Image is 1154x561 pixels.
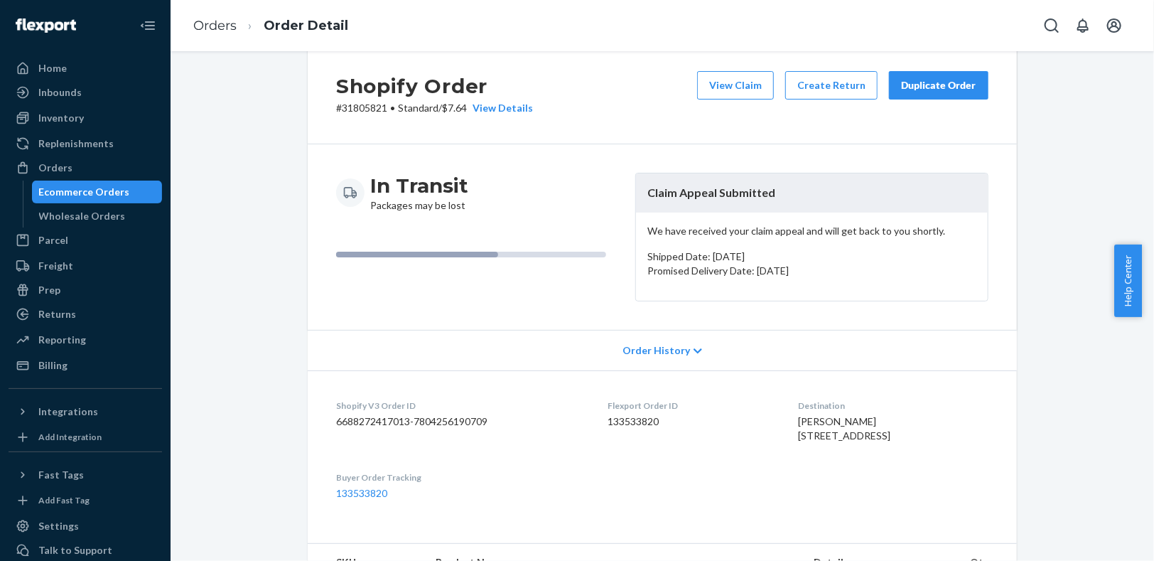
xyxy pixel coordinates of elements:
div: Prep [38,283,60,297]
div: Freight [38,259,73,273]
span: [PERSON_NAME] [STREET_ADDRESS] [799,415,891,442]
a: Parcel [9,229,162,252]
div: Packages may be lost [370,173,468,213]
button: Integrations [9,400,162,423]
div: Orders [38,161,72,175]
a: Home [9,57,162,80]
a: Prep [9,279,162,301]
div: Inventory [38,111,84,125]
p: We have received your claim appeal and will get back to you shortly. [647,224,976,238]
a: Add Fast Tag [9,492,162,509]
dt: Buyer Order Tracking [336,471,585,483]
a: 133533820 [336,487,387,499]
button: Fast Tags [9,464,162,486]
button: Close Navigation [134,11,162,40]
a: Orders [9,156,162,179]
a: Replenishments [9,132,162,155]
dd: 6688272417013-7804256190709 [336,415,585,429]
h3: In Transit [370,173,468,198]
div: Billing [38,358,68,373]
dt: Shopify V3 Order ID [336,400,585,412]
a: Freight [9,255,162,277]
img: Flexport logo [16,18,76,33]
a: Inventory [9,107,162,129]
div: Home [38,61,67,75]
header: Claim Appeal Submitted [636,173,988,213]
dt: Destination [799,400,988,412]
a: Settings [9,515,162,538]
button: Duplicate Order [889,71,988,100]
div: Replenishments [38,137,114,151]
span: • [390,102,395,114]
div: Wholesale Orders [39,209,126,223]
button: Open Search Box [1037,11,1066,40]
button: Help Center [1114,245,1142,317]
a: Ecommerce Orders [32,181,163,203]
span: Standard [398,102,438,114]
p: Shipped Date: [DATE] [647,250,976,264]
a: Add Integration [9,429,162,446]
button: Open account menu [1100,11,1128,40]
ol: breadcrumbs [182,5,360,47]
button: Open notifications [1069,11,1097,40]
button: View Claim [697,71,774,100]
span: Order History [622,343,690,358]
p: Promised Delivery Date: [DATE] [647,264,976,278]
div: Ecommerce Orders [39,185,130,199]
div: Add Integration [38,431,102,443]
a: Reporting [9,328,162,351]
div: Inbounds [38,85,82,100]
a: Order Detail [264,18,348,33]
a: Returns [9,303,162,326]
div: Add Fast Tag [38,494,90,506]
button: Create Return [785,71,878,100]
div: Integrations [38,405,98,419]
div: Parcel [38,233,68,247]
div: Fast Tags [38,468,84,482]
a: Wholesale Orders [32,205,163,228]
a: Billing [9,354,162,377]
p: # 31805821 / $7.64 [336,101,533,115]
div: Returns [38,307,76,321]
div: Settings [38,519,79,533]
h2: Shopify Order [336,71,533,101]
a: Orders [193,18,237,33]
div: Talk to Support [38,543,112,557]
a: Inbounds [9,81,162,104]
div: Duplicate Order [901,78,976,92]
dt: Flexport Order ID [608,400,775,412]
button: View Details [467,101,533,115]
div: Reporting [38,333,86,347]
dd: 133533820 [608,415,775,429]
